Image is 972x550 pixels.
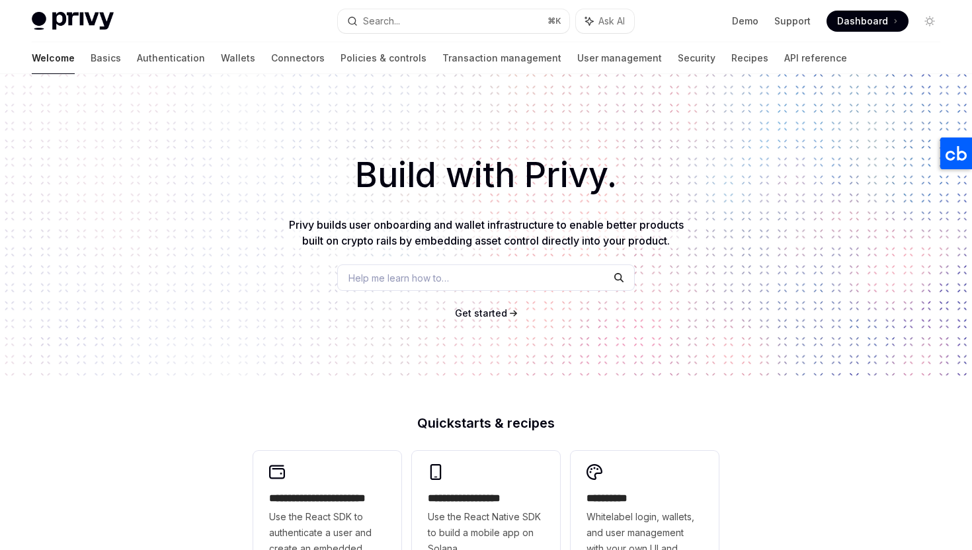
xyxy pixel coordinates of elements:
[91,42,121,74] a: Basics
[363,13,400,29] div: Search...
[732,15,758,28] a: Demo
[341,42,426,74] a: Policies & controls
[348,271,449,285] span: Help me learn how to…
[827,11,909,32] a: Dashboard
[731,42,768,74] a: Recipes
[774,15,811,28] a: Support
[598,15,625,28] span: Ask AI
[253,416,719,430] h2: Quickstarts & recipes
[137,42,205,74] a: Authentication
[21,149,951,201] h1: Build with Privy.
[32,12,114,30] img: light logo
[32,42,75,74] a: Welcome
[577,42,662,74] a: User management
[576,9,634,33] button: Ask AI
[271,42,325,74] a: Connectors
[455,307,507,319] span: Get started
[338,9,569,33] button: Search...⌘K
[678,42,715,74] a: Security
[784,42,847,74] a: API reference
[547,16,561,26] span: ⌘ K
[455,307,507,320] a: Get started
[289,218,684,247] span: Privy builds user onboarding and wallet infrastructure to enable better products built on crypto ...
[919,11,940,32] button: Toggle dark mode
[442,42,561,74] a: Transaction management
[221,42,255,74] a: Wallets
[837,15,888,28] span: Dashboard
